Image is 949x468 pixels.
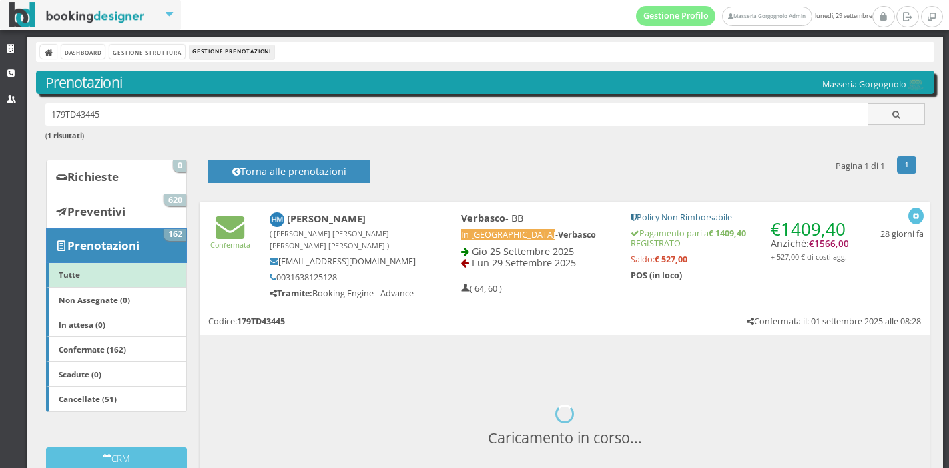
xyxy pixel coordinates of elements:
a: 1 [897,156,916,174]
span: Lun 29 Settembre 2025 [472,256,576,269]
h5: 0031638125128 [270,272,416,282]
h4: - BB [461,212,613,224]
span: € [809,238,849,250]
h4: Anzichè: [771,212,851,262]
h5: 28 giorni fa [880,229,924,239]
a: Prenotazioni 162 [46,228,187,263]
h5: Codice: [208,316,285,326]
b: POS (in loco) [631,270,682,281]
span: lunedì, 29 settembre [636,6,872,26]
img: BookingDesigner.com [9,2,145,28]
b: Tramite: [270,288,312,299]
h5: Saldo: [631,254,851,264]
li: Gestione Prenotazioni [190,45,274,59]
a: Dashboard [61,45,105,59]
small: ( [PERSON_NAME] [PERSON_NAME] [PERSON_NAME] [PERSON_NAME] ) [270,228,389,250]
small: + 527,00 € di costi agg. [771,252,847,262]
b: Tutte [59,269,80,280]
h5: Masseria Gorgognolo [822,79,925,91]
a: Cancellate (51) [46,387,187,412]
strong: € 1409,40 [709,228,746,239]
h5: Policy Non Rimborsabile [631,212,851,222]
b: Scadute (0) [59,369,101,379]
a: Tutte [46,262,187,288]
a: Gestione Struttura [109,45,184,59]
a: Confermata [210,229,250,250]
h5: ( 64, 60 ) [461,284,502,294]
a: Richieste 0 [46,160,187,194]
span: In [GEOGRAPHIC_DATA] [461,229,555,240]
img: 0603869b585f11eeb13b0a069e529790.png [906,79,925,91]
b: 179TD43445 [237,316,285,327]
span: 620 [164,194,186,206]
a: Non Assegnate (0) [46,287,187,312]
span: Gio 25 Settembre 2025 [472,245,574,258]
input: Ricerca cliente - (inserisci il codice, il nome, il cognome, il numero di telefono o la mail) [45,103,868,126]
a: In attesa (0) [46,312,187,337]
b: [PERSON_NAME] [270,212,389,251]
span: 162 [164,229,186,241]
b: 1 risultati [47,130,82,140]
h5: - [461,230,613,240]
b: In attesa (0) [59,319,105,330]
b: Richieste [67,169,119,184]
h5: Pagamento pari a REGISTRATO [631,228,851,248]
h5: [EMAIL_ADDRESS][DOMAIN_NAME] [270,256,416,266]
b: Prenotazioni [67,238,139,253]
img: Hetty Manders [270,212,285,228]
span: 1566,00 [814,238,849,250]
a: Masseria Gorgognolo Admin [722,7,812,26]
a: Scadute (0) [46,361,187,387]
b: Verbasco [558,229,596,240]
h5: Pagina 1 di 1 [836,161,885,171]
h4: Torna alle prenotazioni [223,166,355,186]
span: € [771,217,846,241]
h3: Prenotazioni [45,74,926,91]
a: Confermate (162) [46,336,187,362]
button: Torna alle prenotazioni [208,160,370,183]
strong: € 527,00 [655,254,687,265]
span: 1409,40 [781,217,846,241]
a: Preventivi 620 [46,194,187,228]
h5: Booking Engine - Advance [270,288,416,298]
b: Verbasco [461,212,505,224]
b: Cancellate (51) [59,393,117,404]
b: Preventivi [67,204,125,219]
span: 0 [173,160,186,172]
h6: ( ) [45,132,926,140]
h5: Confermata il: 01 settembre 2025 alle 08:28 [747,316,921,326]
b: Confermate (162) [59,344,126,355]
b: Non Assegnate (0) [59,294,130,305]
a: Gestione Profilo [636,6,716,26]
